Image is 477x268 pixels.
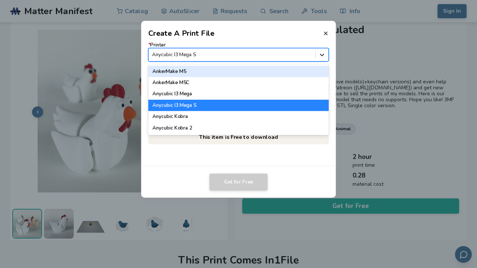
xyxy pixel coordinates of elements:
h2: Create A Print File [148,28,215,39]
input: *PrinterAnycubic I3 Mega SAnkerMake M5AnkerMake M5CAnycubic I3 MegaAnycubic I3 Mega SAnycubic Kob... [152,52,154,57]
button: Get for Free [209,173,268,191]
div: Anycubic Kobra 2 Max [148,134,329,145]
div: Anycubic I3 Mega [148,89,329,100]
div: Anycubic I3 Mega S [148,100,329,111]
p: This item is Free to download [148,130,329,144]
div: Anycubic Kobra 2 [148,122,329,134]
label: Printer [148,42,329,61]
div: AnkerMake M5C [148,77,329,88]
div: AnkerMake M5 [148,66,329,77]
div: Anycubic Kobra [148,111,329,122]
